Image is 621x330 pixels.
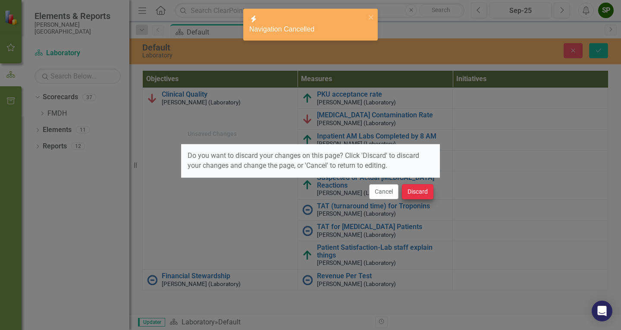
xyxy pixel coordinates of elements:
[592,301,612,321] div: Open Intercom Messenger
[368,12,374,22] button: close
[249,25,366,35] div: Navigation Cancelled
[369,184,398,199] button: Cancel
[181,145,440,177] div: Do you want to discard your changes on this page? Click 'Discard' to discard your changes and cha...
[188,131,237,137] div: Unsaved Changes
[402,184,433,199] button: Discard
